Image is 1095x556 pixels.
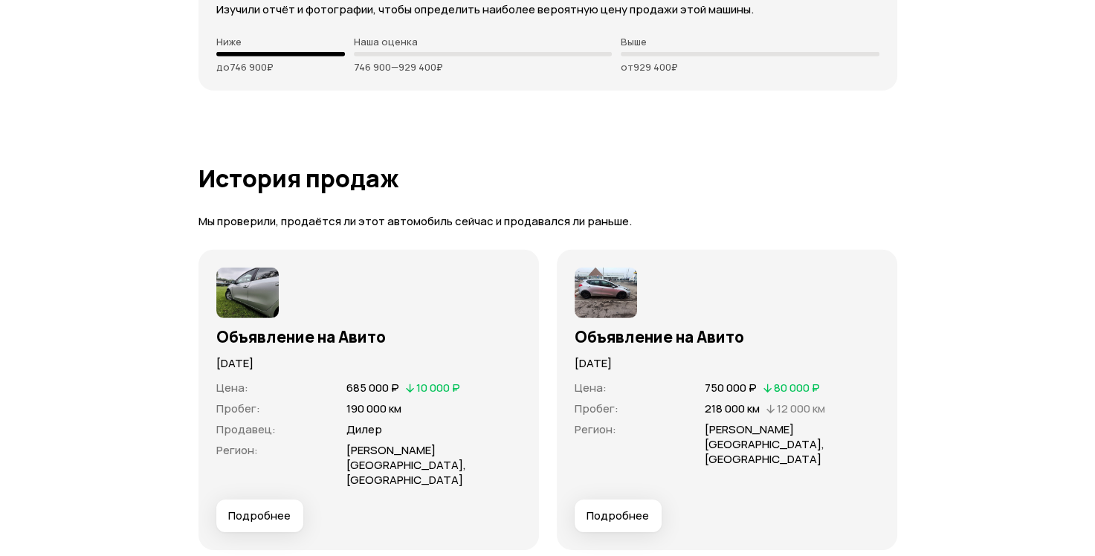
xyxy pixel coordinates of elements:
span: Цена : [216,380,248,395]
span: 80 000 ₽ [774,380,820,395]
p: Изучили отчёт и фотографии, чтобы определить наиболее вероятную цену продажи этой машины. [216,1,879,18]
p: до 746 900 ₽ [216,61,346,73]
button: Подробнее [575,500,662,532]
span: Дилер [346,421,382,437]
span: 685 000 ₽ [346,380,399,395]
span: 12 000 км [777,401,825,416]
span: Подробнее [587,508,649,523]
p: [DATE] [575,355,879,372]
p: Мы проверили, продаётся ли этот автомобиль сейчас и продавался ли раньше. [198,214,897,230]
p: от 929 400 ₽ [621,61,879,73]
button: Подробнее [216,500,303,532]
span: 190 000 км [346,401,401,416]
p: Ниже [216,36,346,48]
span: 750 000 ₽ [705,380,757,395]
span: [PERSON_NAME][GEOGRAPHIC_DATA], [GEOGRAPHIC_DATA] [705,421,824,467]
h3: Объявление на Авито [216,327,521,346]
span: Регион : [575,421,616,437]
span: 218 000 км [705,401,760,416]
span: Подробнее [228,508,291,523]
p: 746 900 — 929 400 ₽ [354,61,612,73]
p: Наша оценка [354,36,612,48]
span: 10 000 ₽ [416,380,460,395]
p: [DATE] [216,355,521,372]
p: Выше [621,36,879,48]
h1: История продаж [198,165,897,192]
h3: Объявление на Авито [575,327,879,346]
span: Пробег : [216,401,260,416]
span: [PERSON_NAME][GEOGRAPHIC_DATA], [GEOGRAPHIC_DATA] [346,442,466,488]
span: Пробег : [575,401,618,416]
span: Цена : [575,380,607,395]
span: Регион : [216,442,258,458]
span: Продавец : [216,421,276,437]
